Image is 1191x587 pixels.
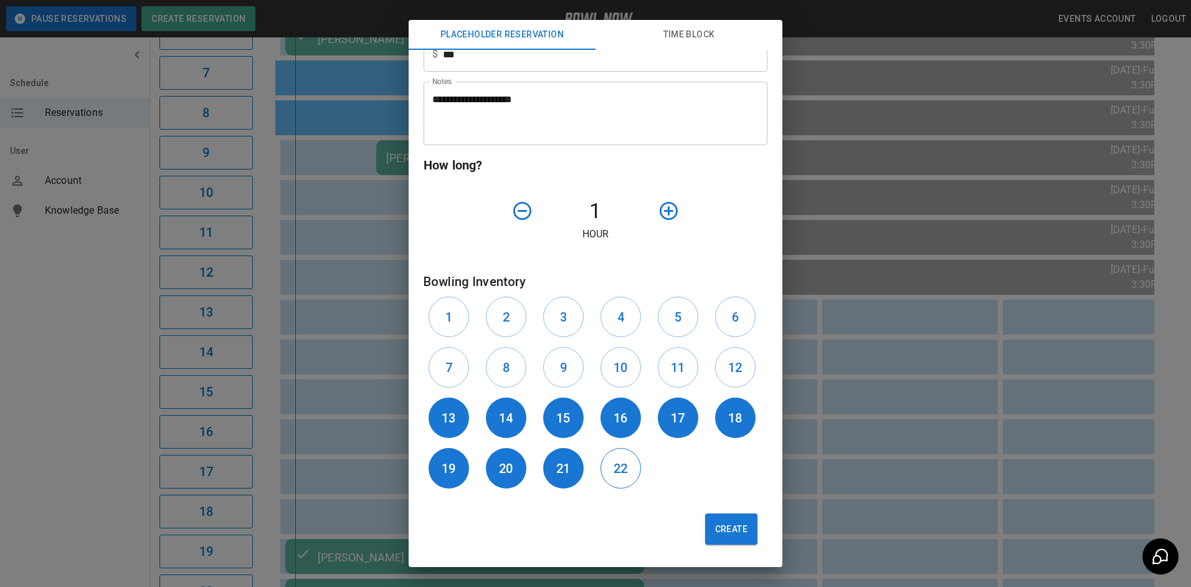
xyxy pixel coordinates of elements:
button: 1 [429,297,469,337]
button: 3 [543,297,584,337]
p: $ [432,47,438,62]
h6: 21 [556,459,570,479]
h6: 7 [445,358,452,378]
h6: 12 [728,358,742,378]
h6: 17 [671,408,685,428]
h6: 20 [499,459,513,479]
button: Placeholder Reservation [409,20,595,50]
h6: 10 [614,358,627,378]
button: 21 [543,448,584,489]
button: 17 [658,398,698,438]
h6: 2 [503,307,510,327]
button: 13 [429,398,469,438]
button: 20 [486,448,526,489]
button: 14 [486,398,526,438]
h6: 1 [445,307,452,327]
h6: 14 [499,408,513,428]
h6: 4 [617,307,624,327]
p: Hour [424,227,767,242]
h6: 5 [675,307,681,327]
button: 4 [600,297,641,337]
button: 8 [486,347,526,388]
h6: 16 [614,408,627,428]
button: 18 [715,398,756,438]
button: Create [705,513,757,545]
button: 11 [658,347,698,388]
button: 22 [600,448,641,489]
button: 16 [600,398,641,438]
button: Time Block [595,20,782,50]
h6: 6 [732,307,739,327]
button: 9 [543,347,584,388]
h6: 9 [560,358,567,378]
h6: 22 [614,459,627,479]
h4: 1 [538,198,653,224]
h6: Bowling Inventory [424,272,767,292]
button: 19 [429,448,469,489]
button: 10 [600,347,641,388]
button: 15 [543,398,584,438]
h6: How long? [424,155,767,175]
h6: 19 [442,459,455,479]
h6: 3 [560,307,567,327]
h6: 18 [728,408,742,428]
button: 5 [658,297,698,337]
h6: 15 [556,408,570,428]
h6: 13 [442,408,455,428]
button: 12 [715,347,756,388]
button: 6 [715,297,756,337]
button: 7 [429,347,469,388]
h6: 8 [503,358,510,378]
button: 2 [486,297,526,337]
h6: 11 [671,358,685,378]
